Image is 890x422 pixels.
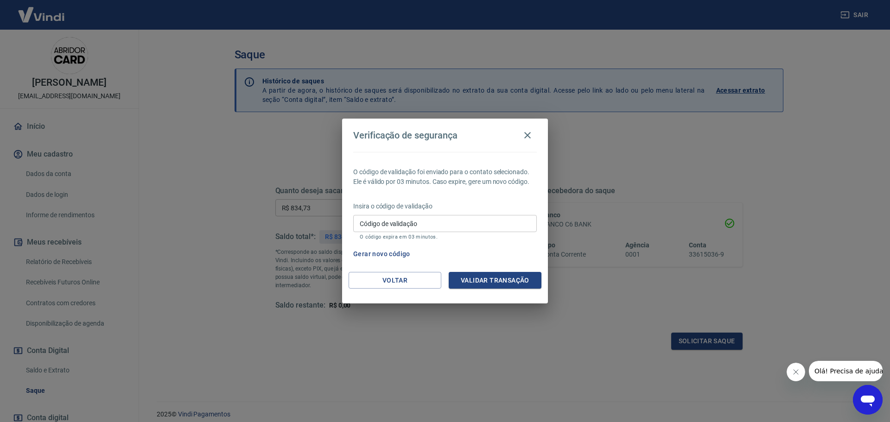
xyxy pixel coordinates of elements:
button: Validar transação [449,272,541,289]
p: Insira o código de validação [353,202,537,211]
iframe: Fechar mensagem [787,363,805,381]
p: O código expira em 03 minutos. [360,234,530,240]
iframe: Botão para abrir a janela de mensagens [853,385,883,415]
iframe: Mensagem da empresa [809,361,883,381]
button: Gerar novo código [350,246,414,263]
span: Olá! Precisa de ajuda? [6,6,78,14]
button: Voltar [349,272,441,289]
p: O código de validação foi enviado para o contato selecionado. Ele é válido por 03 minutos. Caso e... [353,167,537,187]
h4: Verificação de segurança [353,130,458,141]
